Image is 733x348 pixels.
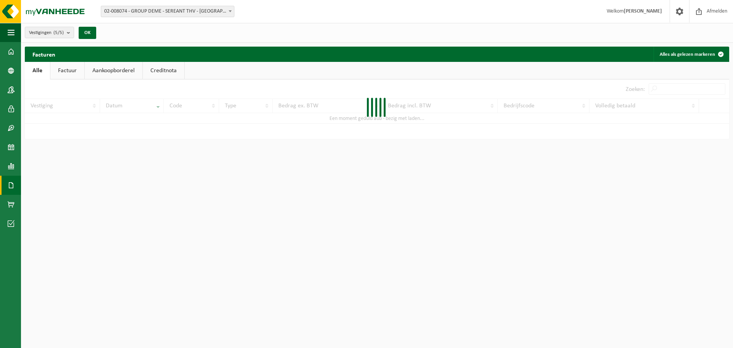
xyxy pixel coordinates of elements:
[85,62,142,79] a: Aankoopborderel
[143,62,184,79] a: Creditnota
[53,30,64,35] count: (5/5)
[25,27,74,38] button: Vestigingen(5/5)
[25,47,63,62] h2: Facturen
[50,62,84,79] a: Factuur
[29,27,64,39] span: Vestigingen
[654,47,728,62] button: Alles als gelezen markeren
[101,6,234,17] span: 02-008074 - GROUP DEME - SEREANT THV - ANTWERPEN
[25,62,50,79] a: Alle
[79,27,96,39] button: OK
[624,8,662,14] strong: [PERSON_NAME]
[101,6,234,17] span: 02-008074 - GROUP DEME - SEREANT THV - ANTWERPEN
